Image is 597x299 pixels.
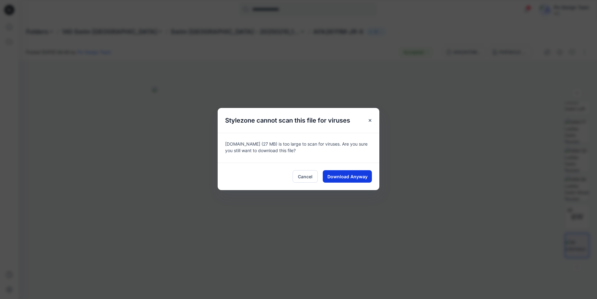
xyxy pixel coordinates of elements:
button: Close [364,115,376,126]
h5: Stylezone cannot scan this file for viruses [218,108,358,133]
span: Cancel [298,173,312,180]
button: Download Anyway [323,170,372,183]
button: Cancel [293,170,318,183]
div: [DOMAIN_NAME] (27 MB) is too large to scan for viruses. Are you sure you still want to download t... [218,133,379,163]
span: Download Anyway [327,173,368,180]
